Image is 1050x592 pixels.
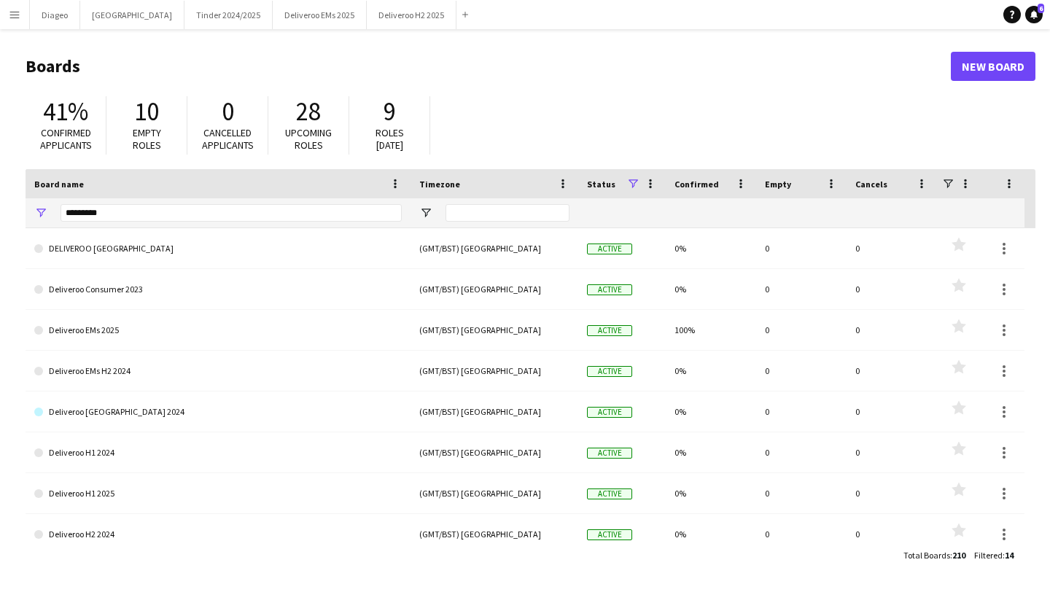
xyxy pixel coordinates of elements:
[587,244,632,254] span: Active
[1005,550,1014,561] span: 14
[296,96,321,128] span: 28
[367,1,456,29] button: Deliveroo H2 2025
[34,179,84,190] span: Board name
[411,514,578,554] div: (GMT/BST) [GEOGRAPHIC_DATA]
[903,541,965,569] div: :
[666,392,756,432] div: 0%
[847,310,937,350] div: 0
[273,1,367,29] button: Deliveroo EMs 2025
[847,473,937,513] div: 0
[34,228,402,269] a: DELIVEROO [GEOGRAPHIC_DATA]
[411,432,578,472] div: (GMT/BST) [GEOGRAPHIC_DATA]
[34,269,402,310] a: Deliveroo Consumer 2023
[847,514,937,554] div: 0
[30,1,80,29] button: Diageo
[756,514,847,554] div: 0
[666,310,756,350] div: 100%
[756,351,847,391] div: 0
[411,310,578,350] div: (GMT/BST) [GEOGRAPHIC_DATA]
[587,407,632,418] span: Active
[847,351,937,391] div: 0
[80,1,184,29] button: [GEOGRAPHIC_DATA]
[974,541,1014,569] div: :
[847,269,937,309] div: 0
[1038,4,1044,13] span: 6
[587,529,632,540] span: Active
[847,432,937,472] div: 0
[666,473,756,513] div: 0%
[974,550,1003,561] span: Filtered
[222,96,234,128] span: 0
[411,392,578,432] div: (GMT/BST) [GEOGRAPHIC_DATA]
[34,432,402,473] a: Deliveroo H1 2024
[285,126,332,152] span: Upcoming roles
[903,550,950,561] span: Total Boards
[756,473,847,513] div: 0
[765,179,791,190] span: Empty
[952,550,965,561] span: 210
[666,269,756,309] div: 0%
[855,179,887,190] span: Cancels
[587,325,632,336] span: Active
[411,351,578,391] div: (GMT/BST) [GEOGRAPHIC_DATA]
[40,126,92,152] span: Confirmed applicants
[61,204,402,222] input: Board name Filter Input
[376,126,404,152] span: Roles [DATE]
[43,96,88,128] span: 41%
[411,269,578,309] div: (GMT/BST) [GEOGRAPHIC_DATA]
[756,432,847,472] div: 0
[587,284,632,295] span: Active
[587,366,632,377] span: Active
[34,351,402,392] a: Deliveroo EMs H2 2024
[1025,6,1043,23] a: 6
[184,1,273,29] button: Tinder 2024/2025
[847,228,937,268] div: 0
[446,204,569,222] input: Timezone Filter Input
[133,126,161,152] span: Empty roles
[202,126,254,152] span: Cancelled applicants
[756,392,847,432] div: 0
[587,179,615,190] span: Status
[847,392,937,432] div: 0
[756,310,847,350] div: 0
[674,179,719,190] span: Confirmed
[666,351,756,391] div: 0%
[587,488,632,499] span: Active
[666,228,756,268] div: 0%
[951,52,1035,81] a: New Board
[34,310,402,351] a: Deliveroo EMs 2025
[34,206,47,219] button: Open Filter Menu
[34,473,402,514] a: Deliveroo H1 2025
[419,206,432,219] button: Open Filter Menu
[134,96,159,128] span: 10
[26,55,951,77] h1: Boards
[411,228,578,268] div: (GMT/BST) [GEOGRAPHIC_DATA]
[411,473,578,513] div: (GMT/BST) [GEOGRAPHIC_DATA]
[756,228,847,268] div: 0
[419,179,460,190] span: Timezone
[666,514,756,554] div: 0%
[34,514,402,555] a: Deliveroo H2 2024
[756,269,847,309] div: 0
[587,448,632,459] span: Active
[34,392,402,432] a: Deliveroo [GEOGRAPHIC_DATA] 2024
[384,96,396,128] span: 9
[666,432,756,472] div: 0%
